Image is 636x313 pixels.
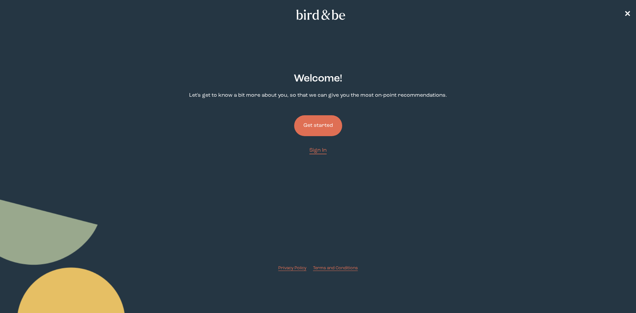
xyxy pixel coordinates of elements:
a: Sign In [309,147,327,154]
span: Terms and Conditions [313,266,358,270]
span: Sign In [309,148,327,153]
h2: Welcome ! [294,71,342,86]
span: ✕ [624,11,631,19]
a: Terms and Conditions [313,265,358,271]
a: ✕ [624,9,631,21]
a: Privacy Policy [278,265,306,271]
a: Get started [294,105,342,147]
button: Get started [294,115,342,136]
iframe: Gorgias live chat messenger [603,282,629,306]
p: Let's get to know a bit more about you, so that we can give you the most on-point recommendations. [189,92,447,99]
span: Privacy Policy [278,266,306,270]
